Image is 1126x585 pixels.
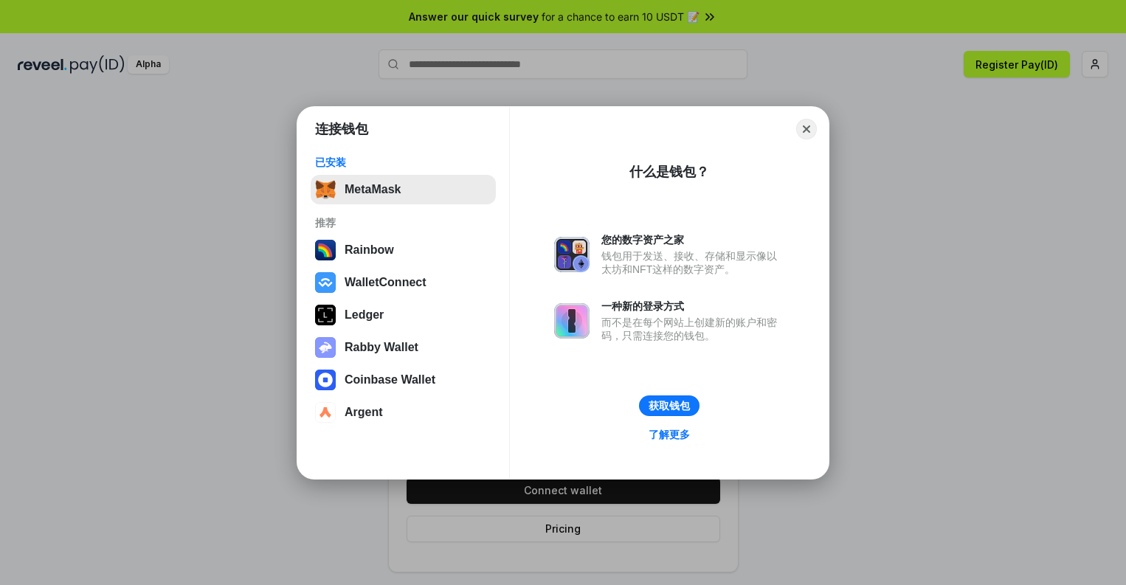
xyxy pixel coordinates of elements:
img: svg+xml,%3Csvg%20xmlns%3D%22http%3A%2F%2Fwww.w3.org%2F2000%2Fsvg%22%20fill%3D%22none%22%20viewBox... [315,337,336,358]
img: svg+xml,%3Csvg%20xmlns%3D%22http%3A%2F%2Fwww.w3.org%2F2000%2Fsvg%22%20width%3D%2228%22%20height%3... [315,305,336,325]
div: 了解更多 [649,428,690,441]
img: svg+xml,%3Csvg%20xmlns%3D%22http%3A%2F%2Fwww.w3.org%2F2000%2Fsvg%22%20fill%3D%22none%22%20viewBox... [554,237,590,272]
div: 获取钱包 [649,399,690,412]
div: Argent [345,406,383,419]
button: Rabby Wallet [311,333,496,362]
div: Ledger [345,308,384,322]
div: Rabby Wallet [345,341,418,354]
img: svg+xml,%3Csvg%20xmlns%3D%22http%3A%2F%2Fwww.w3.org%2F2000%2Fsvg%22%20fill%3D%22none%22%20viewBox... [554,303,590,339]
img: svg+xml,%3Csvg%20width%3D%2228%22%20height%3D%2228%22%20viewBox%3D%220%200%2028%2028%22%20fill%3D... [315,272,336,293]
button: Argent [311,398,496,427]
div: 推荐 [315,216,491,229]
div: 钱包用于发送、接收、存储和显示像以太坊和NFT这样的数字资产。 [601,249,784,276]
img: svg+xml,%3Csvg%20width%3D%22120%22%20height%3D%22120%22%20viewBox%3D%220%200%20120%20120%22%20fil... [315,240,336,260]
button: Close [796,119,817,139]
button: Ledger [311,300,496,330]
div: Rainbow [345,243,394,257]
img: svg+xml,%3Csvg%20width%3D%2228%22%20height%3D%2228%22%20viewBox%3D%220%200%2028%2028%22%20fill%3D... [315,402,336,423]
button: Coinbase Wallet [311,365,496,395]
div: 而不是在每个网站上创建新的账户和密码，只需连接您的钱包。 [601,316,784,342]
button: WalletConnect [311,268,496,297]
button: MetaMask [311,175,496,204]
div: 您的数字资产之家 [601,233,784,246]
a: 了解更多 [640,425,699,444]
h1: 连接钱包 [315,120,368,138]
img: svg+xml,%3Csvg%20width%3D%2228%22%20height%3D%2228%22%20viewBox%3D%220%200%2028%2028%22%20fill%3D... [315,370,336,390]
div: WalletConnect [345,276,426,289]
div: Coinbase Wallet [345,373,435,387]
img: svg+xml,%3Csvg%20fill%3D%22none%22%20height%3D%2233%22%20viewBox%3D%220%200%2035%2033%22%20width%... [315,179,336,200]
div: 已安装 [315,156,491,169]
button: 获取钱包 [639,395,700,416]
div: 什么是钱包？ [629,163,709,181]
button: Rainbow [311,235,496,265]
div: 一种新的登录方式 [601,300,784,313]
div: MetaMask [345,183,401,196]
